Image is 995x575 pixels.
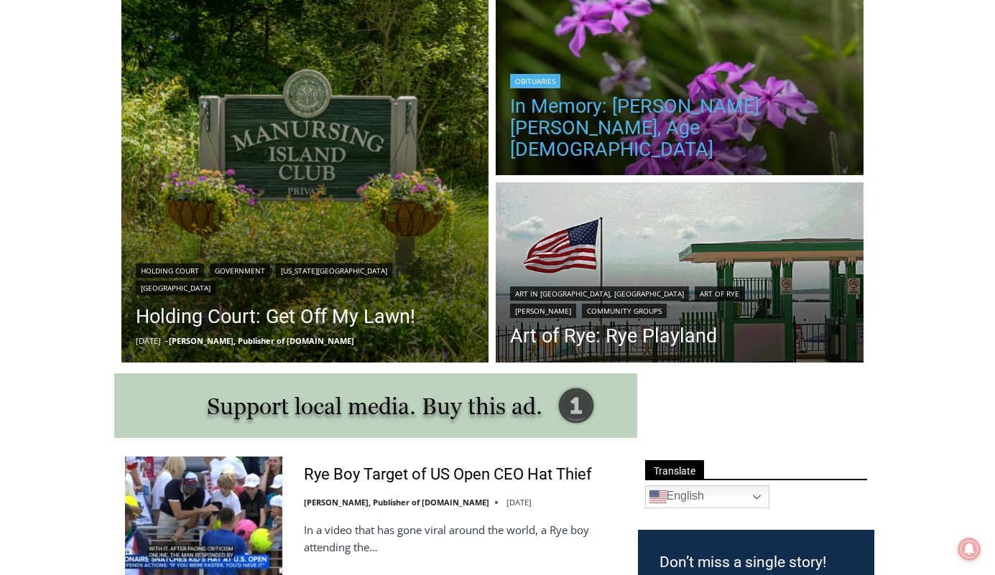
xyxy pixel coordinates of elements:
[304,497,489,508] a: [PERSON_NAME], Publisher of [DOMAIN_NAME]
[649,488,667,505] img: en
[496,182,864,366] img: (PHOTO: Rye Playland. Entrance onto Playland Beach at the Boardwalk. By JoAnn Cancro.)
[304,464,592,485] a: Rye Boy Target of US Open CEO Hat Thief
[376,143,666,175] span: Intern @ [DOMAIN_NAME]
[346,139,696,179] a: Intern @ [DOMAIN_NAME]
[510,304,576,318] a: [PERSON_NAME]
[510,284,849,318] div: | | |
[304,521,619,556] p: In a video that has gone viral around the world, a Rye boy attending the…
[136,281,216,295] a: [GEOGRAPHIC_DATA]
[427,4,519,65] a: Book [PERSON_NAME]'s Good Humor for Your Event
[169,335,354,346] a: [PERSON_NAME], Publisher of [DOMAIN_NAME]
[4,148,141,202] span: Open Tues. - Sun. [PHONE_NUMBER]
[94,19,355,46] div: Book [PERSON_NAME]'s Good Humor for Your Drive by Birthday
[165,335,169,346] span: –
[136,261,475,295] div: | | |
[510,325,849,347] a: Art of Rye: Rye Playland
[148,90,211,172] div: "...watching a master [PERSON_NAME] chef prepare an omakase meal is fascinating dinner theater an...
[136,263,204,278] a: Holding Court
[695,286,744,301] a: Art of Rye
[660,551,853,574] h3: Don’t miss a single story!
[363,1,679,139] div: "At the 10am stand-up meeting, each intern gets a chance to take [PERSON_NAME] and the other inte...
[276,263,392,278] a: [US_STATE][GEOGRAPHIC_DATA]
[210,263,270,278] a: Government
[136,302,475,331] a: Holding Court: Get Off My Lawn!
[496,182,864,366] a: Read More Art of Rye: Rye Playland
[506,497,532,508] time: [DATE]
[510,95,849,160] a: In Memory: [PERSON_NAME] [PERSON_NAME], Age [DEMOGRAPHIC_DATA]
[582,304,667,318] a: Community Groups
[510,74,560,88] a: Obituaries
[1,144,144,179] a: Open Tues. - Sun. [PHONE_NUMBER]
[348,1,434,65] img: s_800_d653096d-cda9-4b24-94f4-9ae0c7afa054.jpeg
[510,286,689,301] a: Art in [GEOGRAPHIC_DATA], [GEOGRAPHIC_DATA]
[114,373,637,438] img: support local media, buy this ad
[125,457,282,574] img: Rye Boy Target of US Open CEO Hat Thief
[438,15,500,55] h4: Book [PERSON_NAME]'s Good Humor for Your Event
[645,485,769,508] a: English
[136,335,161,346] time: [DATE]
[645,460,704,480] span: Translate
